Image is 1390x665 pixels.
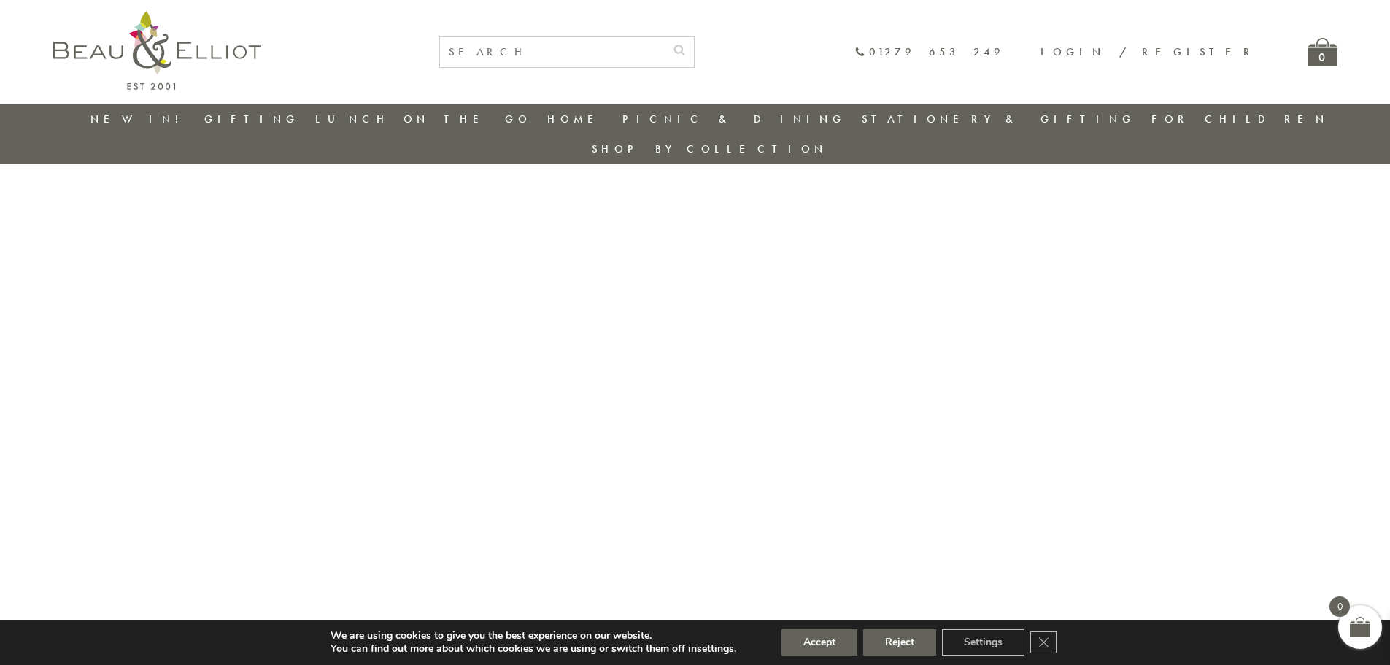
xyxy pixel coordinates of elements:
[854,46,1004,58] a: 01279 653 249
[204,112,299,126] a: Gifting
[315,112,531,126] a: Lunch On The Go
[1030,631,1057,653] button: Close GDPR Cookie Banner
[1040,45,1256,59] a: Login / Register
[331,629,736,642] p: We are using cookies to give you the best experience on our website.
[697,642,734,656] button: settings
[547,112,606,126] a: Home
[863,629,936,656] button: Reject
[781,629,857,656] button: Accept
[1151,112,1329,126] a: For Children
[90,112,188,126] a: New in!
[440,37,665,67] input: SEARCH
[862,112,1135,126] a: Stationery & Gifting
[942,629,1024,656] button: Settings
[622,112,846,126] a: Picnic & Dining
[1329,596,1350,617] span: 0
[592,142,827,156] a: Shop by collection
[53,11,261,90] img: logo
[1308,38,1337,66] a: 0
[331,642,736,656] p: You can find out more about which cookies we are using or switch them off in .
